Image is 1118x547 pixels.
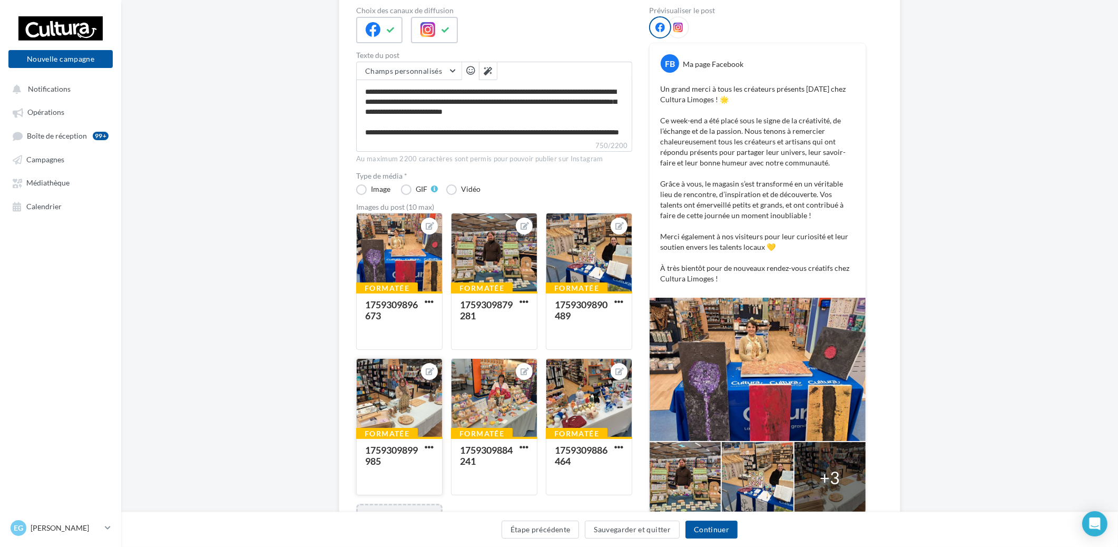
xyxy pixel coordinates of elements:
[357,62,462,80] button: Champs personnalisés
[460,299,513,321] div: 1759309879281
[8,518,113,538] a: EG [PERSON_NAME]
[27,131,87,140] span: Boîte de réception
[26,202,62,211] span: Calendrier
[356,428,418,439] div: Formatée
[356,203,632,211] div: Images du post (10 max)
[820,466,840,490] div: +3
[661,54,679,73] div: FB
[31,523,101,533] p: [PERSON_NAME]
[356,154,632,164] div: Au maximum 2200 caractères sont permis pour pouvoir publier sur Instagram
[356,282,418,294] div: Formatée
[6,173,115,192] a: Médiathèque
[356,7,632,14] label: Choix des canaux de diffusion
[356,172,632,180] label: Type de média *
[27,108,64,117] span: Opérations
[649,7,866,14] div: Prévisualiser le post
[546,282,607,294] div: Formatée
[356,52,632,59] label: Texte du post
[451,428,513,439] div: Formatée
[6,126,115,145] a: Boîte de réception99+
[356,140,632,152] label: 750/2200
[461,185,480,193] div: Vidéo
[460,444,513,467] div: 1759309884241
[451,282,513,294] div: Formatée
[365,444,418,467] div: 1759309899985
[660,84,855,284] p: Un grand merci à tous les créateurs présents [DATE] chez Cultura Limoges ! 🌟 Ce week-end a été pl...
[93,132,109,140] div: 99+
[685,521,738,539] button: Continuer
[546,428,607,439] div: Formatée
[26,155,64,164] span: Campagnes
[683,59,743,70] div: Ma page Facebook
[6,102,115,121] a: Opérations
[416,185,427,193] div: GIF
[26,179,70,188] span: Médiathèque
[28,84,71,93] span: Notifications
[6,197,115,216] a: Calendrier
[555,299,607,321] div: 1759309890489
[585,521,680,539] button: Sauvegarder et quitter
[365,299,418,321] div: 1759309896673
[8,50,113,68] button: Nouvelle campagne
[14,523,23,533] span: EG
[6,79,111,98] button: Notifications
[1082,511,1107,536] div: Open Intercom Messenger
[6,150,115,169] a: Campagnes
[555,444,607,467] div: 1759309886464
[371,185,390,193] div: Image
[502,521,580,539] button: Étape précédente
[365,66,442,75] span: Champs personnalisés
